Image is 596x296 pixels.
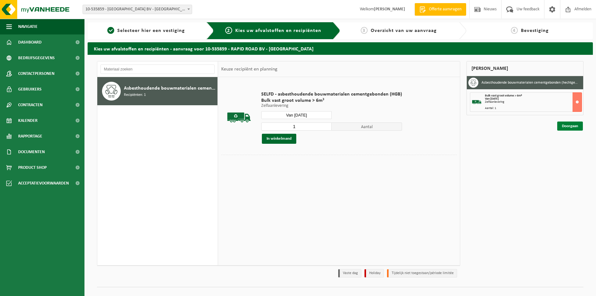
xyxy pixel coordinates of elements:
span: Offerte aanvragen [427,6,463,13]
span: Kies uw afvalstoffen en recipiënten [235,28,321,33]
span: 10-535859 - RAPID ROAD BV - KOOIGEM [83,5,192,14]
input: Materiaal zoeken [100,65,215,74]
span: 3 [361,27,368,34]
span: 1 [107,27,114,34]
span: Aantal [332,122,402,131]
button: In winkelmand [262,134,296,144]
input: Selecteer datum [261,111,332,119]
h3: Asbesthoudende bouwmaterialen cementgebonden (hechtgebonden) [481,78,578,88]
span: Bedrijfsgegevens [18,50,55,66]
span: Selecteer hier een vestiging [117,28,185,33]
div: [PERSON_NAME] [466,61,583,76]
span: Contactpersonen [18,66,54,81]
span: Asbesthoudende bouwmaterialen cementgebonden (hechtgebonden) [124,85,216,92]
span: 2 [225,27,232,34]
span: Gebruikers [18,81,42,97]
div: Aantal: 1 [485,107,582,110]
span: Acceptatievoorwaarden [18,175,69,191]
span: Bulk vast groot volume > 6m³ [261,97,402,104]
h2: Kies uw afvalstoffen en recipiënten - aanvraag voor 10-535859 - RAPID ROAD BV - [GEOGRAPHIC_DATA] [88,42,593,55]
p: Zelfaanlevering [261,104,402,108]
span: SELFD - asbesthoudende bouwmaterialen cementgebonden (HGB) [261,91,402,97]
span: Documenten [18,144,45,160]
li: Holiday [364,269,384,278]
span: Contracten [18,97,43,113]
strong: [PERSON_NAME] [374,7,405,12]
span: Product Shop [18,160,47,175]
strong: Van [DATE] [485,97,499,101]
span: Recipiënten: 1 [124,92,146,98]
button: Asbesthoudende bouwmaterialen cementgebonden (hechtgebonden) Recipiënten: 1 [97,77,218,105]
div: Zelfaanlevering [485,101,582,104]
span: Kalender [18,113,38,128]
span: Rapportage [18,128,42,144]
span: 4 [511,27,518,34]
span: Bevestiging [521,28,549,33]
a: Offerte aanvragen [415,3,466,16]
div: Keuze recipiënt en planning [218,61,281,77]
a: Doorgaan [557,122,583,131]
span: Bulk vast groot volume > 6m³ [485,94,522,97]
span: Overzicht van uw aanvraag [371,28,437,33]
li: Tijdelijk niet toegestaan/période limitée [387,269,457,278]
span: Dashboard [18,34,42,50]
li: Vaste dag [338,269,361,278]
a: 1Selecteer hier een vestiging [91,27,201,34]
span: Navigatie [18,19,38,34]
